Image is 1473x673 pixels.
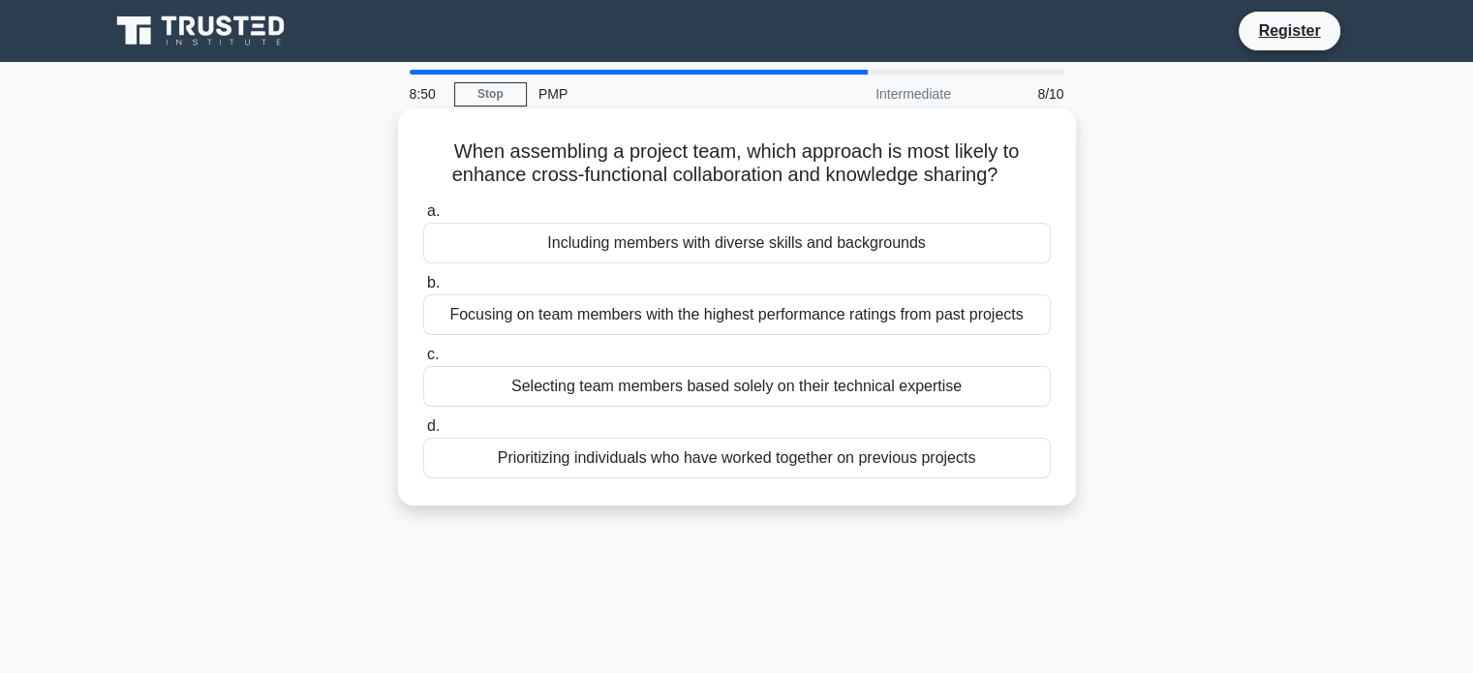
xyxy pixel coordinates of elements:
div: Focusing on team members with the highest performance ratings from past projects [423,294,1051,335]
a: Stop [454,82,527,107]
a: Register [1246,18,1332,43]
div: Intermediate [793,75,963,113]
div: Selecting team members based solely on their technical expertise [423,366,1051,407]
h5: When assembling a project team, which approach is most likely to enhance cross-functional collabo... [421,139,1053,188]
span: b. [427,274,440,291]
div: PMP [527,75,793,113]
div: 8/10 [963,75,1076,113]
div: 8:50 [398,75,454,113]
div: Prioritizing individuals who have worked together on previous projects [423,438,1051,478]
div: Including members with diverse skills and backgrounds [423,223,1051,263]
span: a. [427,202,440,219]
span: c. [427,346,439,362]
span: d. [427,417,440,434]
